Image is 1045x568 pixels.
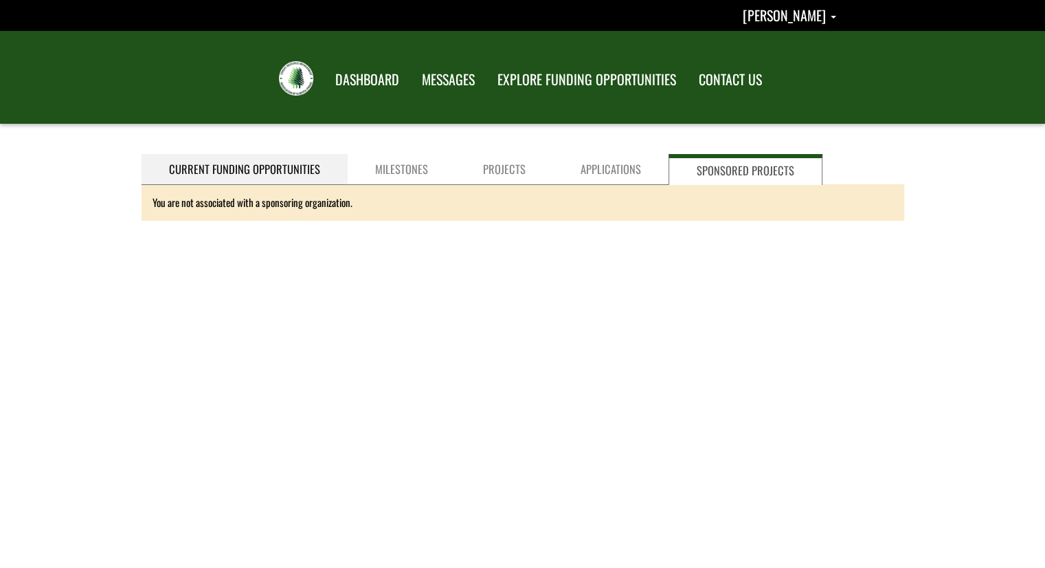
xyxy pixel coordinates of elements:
[142,184,904,221] div: You are not associated with a sponsoring organization.
[553,154,668,185] a: Applications
[279,61,313,96] img: FRIAA Submissions Portal
[412,63,485,97] a: MESSAGES
[688,63,772,97] a: CONTACT US
[142,154,348,185] a: Current Funding Opportunities
[456,154,553,185] a: Projects
[323,58,772,97] nav: Main Navigation
[668,154,822,185] a: Sponsored Projects
[348,154,456,185] a: Milestones
[743,5,826,25] span: [PERSON_NAME]
[743,5,836,25] a: Forrest Battjes
[487,63,686,97] a: EXPLORE FUNDING OPPORTUNITIES
[325,63,409,97] a: DASHBOARD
